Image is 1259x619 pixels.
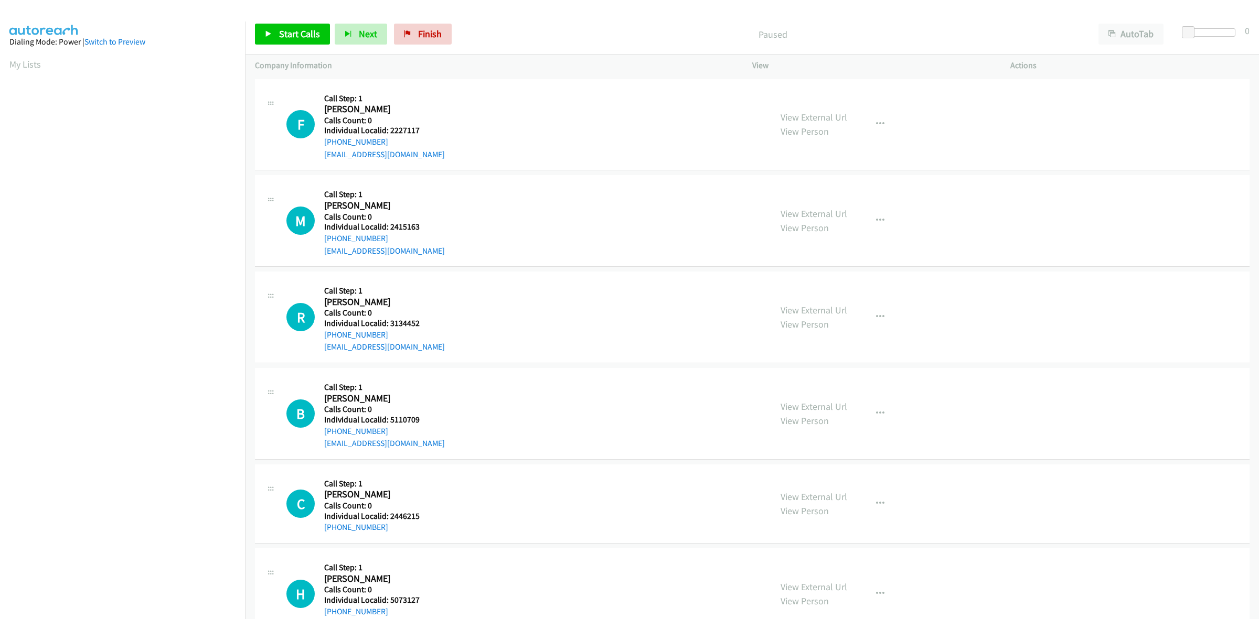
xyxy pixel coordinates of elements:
a: Start Calls [255,24,330,45]
h5: Individual Localid: 5073127 [324,595,445,605]
a: View External Url [781,491,847,503]
h2: [PERSON_NAME] [324,573,431,585]
div: Dialing Mode: Power | [9,36,236,48]
h5: Individual Localid: 5110709 [324,415,445,425]
a: View External Url [781,304,847,316]
a: [PHONE_NUMBER] [324,137,388,147]
h5: Call Step: 1 [324,562,445,573]
h5: Call Step: 1 [324,286,445,296]
a: View External Url [781,400,847,412]
div: The call is yet to be attempted [286,110,315,138]
h5: Calls Count: 0 [324,308,445,318]
a: View External Url [781,208,847,220]
div: The call is yet to be attempted [286,399,315,428]
span: Finish [418,28,442,40]
h2: [PERSON_NAME] [324,296,431,308]
a: [EMAIL_ADDRESS][DOMAIN_NAME] [324,246,445,256]
h1: B [286,399,315,428]
a: View External Url [781,111,847,123]
p: View [752,59,991,72]
h2: [PERSON_NAME] [324,103,431,115]
iframe: Dialpad [9,81,246,579]
h5: Individual Localid: 3134452 [324,318,445,329]
a: Switch to Preview [84,37,145,47]
a: View Person [781,595,829,607]
div: The call is yet to be attempted [286,490,315,518]
div: The call is yet to be attempted [286,580,315,608]
h1: C [286,490,315,518]
h5: Individual Localid: 2227117 [324,125,445,136]
div: Delay between calls (in seconds) [1187,28,1235,37]
span: Next [359,28,377,40]
a: [PHONE_NUMBER] [324,233,388,243]
h5: Calls Count: 0 [324,212,445,222]
h1: H [286,580,315,608]
h5: Calls Count: 0 [324,115,445,126]
a: [PHONE_NUMBER] [324,522,388,532]
h5: Call Step: 1 [324,189,445,200]
a: [PHONE_NUMBER] [324,606,388,616]
a: My Lists [9,58,41,70]
h2: [PERSON_NAME] [324,200,431,212]
a: [EMAIL_ADDRESS][DOMAIN_NAME] [324,438,445,448]
h5: Individual Localid: 2446215 [324,511,431,522]
h1: M [286,207,315,235]
a: [PHONE_NUMBER] [324,426,388,436]
a: [EMAIL_ADDRESS][DOMAIN_NAME] [324,149,445,159]
h5: Calls Count: 0 [324,501,431,511]
a: View Person [781,125,829,137]
p: Actions [1010,59,1250,72]
div: The call is yet to be attempted [286,207,315,235]
h1: F [286,110,315,138]
div: 0 [1245,24,1250,38]
h5: Individual Localid: 2415163 [324,222,445,232]
p: Paused [466,27,1080,41]
a: [PHONE_NUMBER] [324,330,388,340]
h5: Call Step: 1 [324,93,445,104]
a: Finish [394,24,452,45]
h5: Call Step: 1 [324,382,445,393]
a: View Person [781,222,829,234]
button: Next [335,24,387,45]
a: [EMAIL_ADDRESS][DOMAIN_NAME] [324,342,445,352]
h2: [PERSON_NAME] [324,488,431,501]
h2: [PERSON_NAME] [324,393,431,405]
h5: Call Step: 1 [324,479,431,489]
a: View Person [781,505,829,517]
h5: Calls Count: 0 [324,404,445,415]
h5: Calls Count: 0 [324,584,445,595]
span: Start Calls [279,28,320,40]
a: View External Url [781,581,847,593]
button: AutoTab [1098,24,1164,45]
a: View Person [781,318,829,330]
h1: R [286,303,315,331]
div: The call is yet to be attempted [286,303,315,331]
p: Company Information [255,59,733,72]
a: View Person [781,415,829,427]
